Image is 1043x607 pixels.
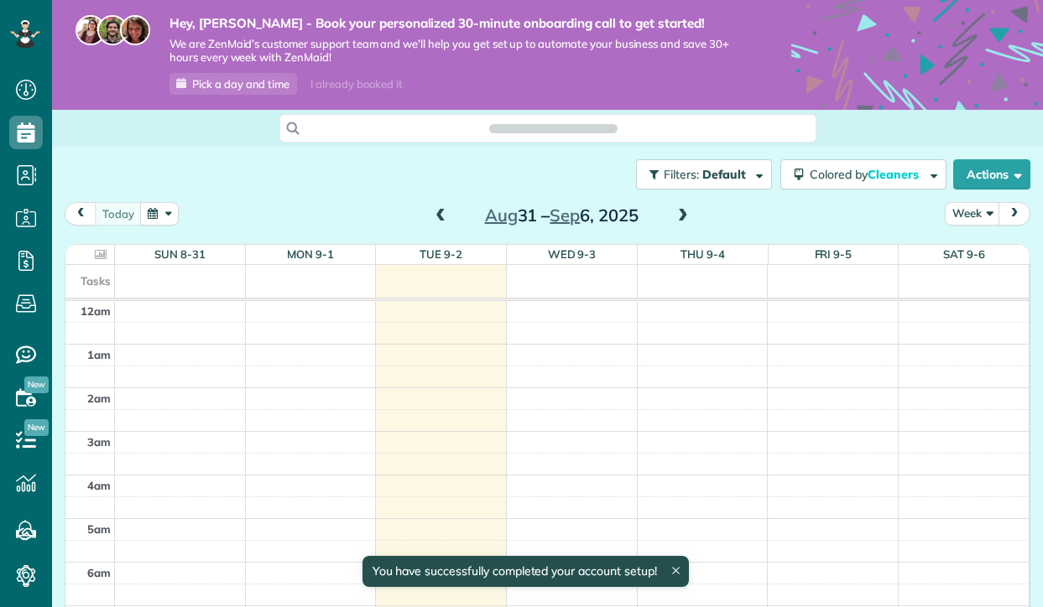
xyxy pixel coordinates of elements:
[81,304,111,318] span: 12am
[192,77,289,91] span: Pick a day and time
[76,15,106,45] img: maria-72a9807cf96188c08ef61303f053569d2e2a8a1cde33d635c8a3ac13582a053d.jpg
[287,247,334,261] a: Mon 9-1
[169,37,741,65] span: We are ZenMaid’s customer support team and we’ll help you get set up to automate your business an...
[628,159,772,189] a: Filters: Default
[636,159,772,189] button: Filters: Default
[953,159,1030,189] button: Actions
[362,556,688,587] div: You have successfully completed your account setup!
[456,206,666,225] h2: 31 – 6, 2025
[485,205,518,226] span: Aug
[300,74,412,95] div: I already booked it
[943,247,985,261] a: Sat 9-6
[169,15,741,32] strong: Hey, [PERSON_NAME] - Book your personalized 30-minute onboarding call to get started!
[154,247,206,261] a: Sun 8-31
[681,247,725,261] a: Thu 9-4
[87,566,111,579] span: 6am
[420,247,462,261] a: Tue 9-2
[87,392,111,405] span: 2am
[87,522,111,536] span: 5am
[702,167,747,182] span: Default
[548,247,597,261] a: Wed 9-3
[24,419,49,436] span: New
[97,15,128,45] img: jorge-587dff0eeaa6aab1f244e6dc62b8924c3b6ad411094392a53c71c6c4a576187d.jpg
[780,159,947,189] button: Colored byCleaners
[65,202,96,225] button: prev
[810,167,925,182] span: Colored by
[945,202,1000,225] button: Week
[81,274,111,288] span: Tasks
[868,167,921,182] span: Cleaners
[999,202,1030,225] button: next
[506,120,601,137] span: Search ZenMaid…
[95,202,142,225] button: today
[815,247,853,261] a: Fri 9-5
[550,205,580,226] span: Sep
[87,479,111,492] span: 4am
[24,376,49,393] span: New
[169,73,297,95] a: Pick a day and time
[664,167,699,182] span: Filters:
[87,435,111,449] span: 3am
[87,348,111,361] span: 1am
[120,15,150,45] img: michelle-19f622bdf1676172e81f8f8fba1fb50e276960ebfe0243fe18214015130c80e4.jpg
